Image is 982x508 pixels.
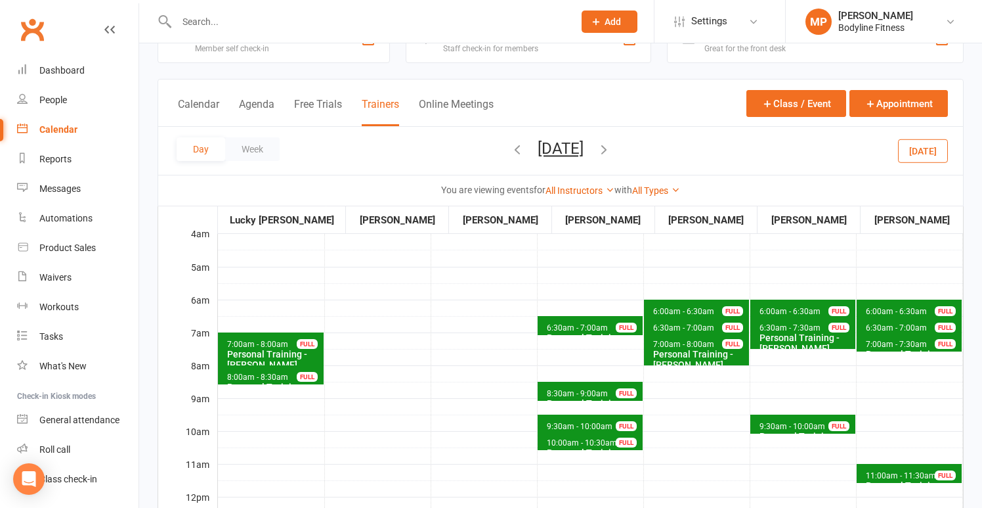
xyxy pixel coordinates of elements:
[898,139,948,162] button: [DATE]
[865,480,959,501] div: Personal Training - [PERSON_NAME]
[545,185,614,196] a: All Instructors
[865,340,928,349] span: 7:00am - 7:30am
[39,272,72,283] div: Waivers
[226,340,289,349] span: 7:00am - 8:00am
[652,323,715,333] span: 6:30am - 7:00am
[805,9,832,35] div: MP
[17,352,139,381] a: What's New
[39,124,77,135] div: Calendar
[39,415,119,425] div: General attendance
[616,323,637,333] div: FULL
[39,444,70,455] div: Roll call
[39,331,63,342] div: Tasks
[722,306,743,316] div: FULL
[39,213,93,223] div: Automations
[838,22,913,34] div: Bodyline Fitness
[616,421,637,431] div: FULL
[419,98,494,126] button: Online Meetings
[219,212,345,228] div: Lucky [PERSON_NAME]
[39,302,79,312] div: Workouts
[178,98,219,126] button: Calendar
[17,85,139,115] a: People
[546,398,640,419] div: Personal Training - [PERSON_NAME]
[195,44,276,53] div: Member self check-in
[828,323,849,333] div: FULL
[759,307,821,316] span: 6:00am - 6:30am
[546,333,640,354] div: Personal Training - [PERSON_NAME]
[534,185,545,195] strong: for
[838,10,913,22] div: [PERSON_NAME]
[935,339,956,349] div: FULL
[158,359,217,392] div: 8am
[746,90,846,117] button: Class / Event
[704,44,850,53] div: Great for the front desk
[239,98,274,126] button: Agenda
[691,7,727,36] span: Settings
[17,435,139,465] a: Roll call
[39,361,87,371] div: What's New
[17,263,139,292] a: Waivers
[17,322,139,352] a: Tasks
[443,44,538,53] div: Staff check-in for members
[652,340,715,349] span: 7:00am - 8:00am
[226,373,289,382] span: 8:00am - 8:30am
[226,382,321,403] div: Personal Training - [PERSON_NAME]
[652,307,715,316] span: 6:00am - 6:30am
[759,431,853,452] div: Personal Training - [PERSON_NAME]
[546,422,613,431] span: 9:30am - 10:00am
[17,292,139,322] a: Workouts
[722,323,743,333] div: FULL
[17,465,139,494] a: Class kiosk mode
[759,422,826,431] span: 9:30am - 10:00am
[632,185,680,196] a: All Types
[546,323,608,333] span: 6:30am - 7:00am
[17,405,139,435] a: General attendance kiosk mode
[546,448,640,469] div: Personal Training - [PERSON_NAME]
[158,326,217,359] div: 7am
[294,98,342,126] button: Free Trials
[828,421,849,431] div: FULL
[652,349,746,370] div: Personal Training - [PERSON_NAME]
[935,471,956,480] div: FULL
[158,227,217,260] div: 4am
[297,339,318,349] div: FULL
[546,438,618,448] span: 10:00am - 10:30am
[17,233,139,263] a: Product Sales
[16,13,49,46] a: Clubworx
[17,56,139,85] a: Dashboard
[17,204,139,233] a: Automations
[616,438,637,448] div: FULL
[297,372,318,382] div: FULL
[39,242,96,253] div: Product Sales
[362,98,399,126] button: Trainers
[177,137,225,161] button: Day
[158,425,217,457] div: 10am
[865,323,928,333] span: 6:30am - 7:00am
[865,471,937,480] span: 11:00am - 11:30am
[553,212,654,228] div: [PERSON_NAME]
[605,16,621,27] span: Add
[758,212,859,228] div: [PERSON_NAME]
[616,388,637,398] div: FULL
[538,139,584,158] button: [DATE]
[39,474,97,484] div: Class check-in
[17,115,139,145] a: Calendar
[759,323,821,333] span: 6:30am - 7:30am
[656,212,757,228] div: [PERSON_NAME]
[158,457,217,490] div: 11am
[173,12,565,31] input: Search...
[347,212,448,228] div: [PERSON_NAME]
[861,212,962,228] div: [PERSON_NAME]
[39,65,85,76] div: Dashboard
[614,185,632,195] strong: with
[225,137,280,161] button: Week
[450,212,551,228] div: [PERSON_NAME]
[158,392,217,425] div: 9am
[226,349,321,370] div: Personal Training - [PERSON_NAME]
[865,349,959,370] div: Personal Training - [PERSON_NAME]
[39,154,72,164] div: Reports
[158,293,217,326] div: 6am
[759,333,853,354] div: Personal Training - [PERSON_NAME]
[828,306,849,316] div: FULL
[849,90,948,117] button: Appointment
